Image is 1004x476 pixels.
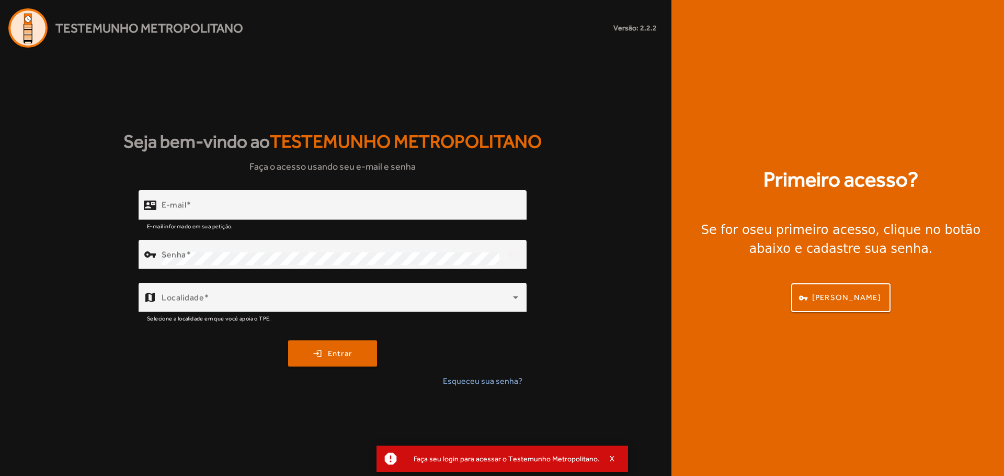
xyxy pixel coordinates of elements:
[162,200,186,210] mat-label: E-mail
[383,451,398,467] mat-icon: report
[147,220,233,231] mat-hint: E-mail informado em sua petição.
[288,340,377,367] button: Entrar
[144,199,156,212] mat-icon: contact_mail
[501,242,527,267] mat-icon: visibility_off
[443,375,522,388] span: Esqueceu sua senha?
[684,220,998,258] div: Se for o , clique no botão abaixo e cadastre sua senha.
[763,164,918,195] strong: Primeiro acesso?
[249,159,416,173] span: Faça o acesso usando seu e-mail e senha
[610,454,615,463] span: X
[162,250,186,260] mat-label: Senha
[750,223,876,237] strong: seu primeiro acesso
[600,454,626,463] button: X
[147,312,271,324] mat-hint: Selecione a localidade em que você apoia o TPE.
[812,292,881,304] span: [PERSON_NAME]
[144,291,156,304] mat-icon: map
[791,283,891,312] button: [PERSON_NAME]
[328,348,352,360] span: Entrar
[55,19,243,38] span: Testemunho Metropolitano
[144,248,156,261] mat-icon: vpn_key
[405,451,600,466] div: Faça seu login para acessar o Testemunho Metropolitano.
[123,128,542,156] strong: Seja bem-vindo ao
[613,23,657,34] small: Versão: 2.2.2
[162,293,204,303] mat-label: Localidade
[8,8,48,48] img: Logo Agenda
[270,131,542,152] span: Testemunho Metropolitano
